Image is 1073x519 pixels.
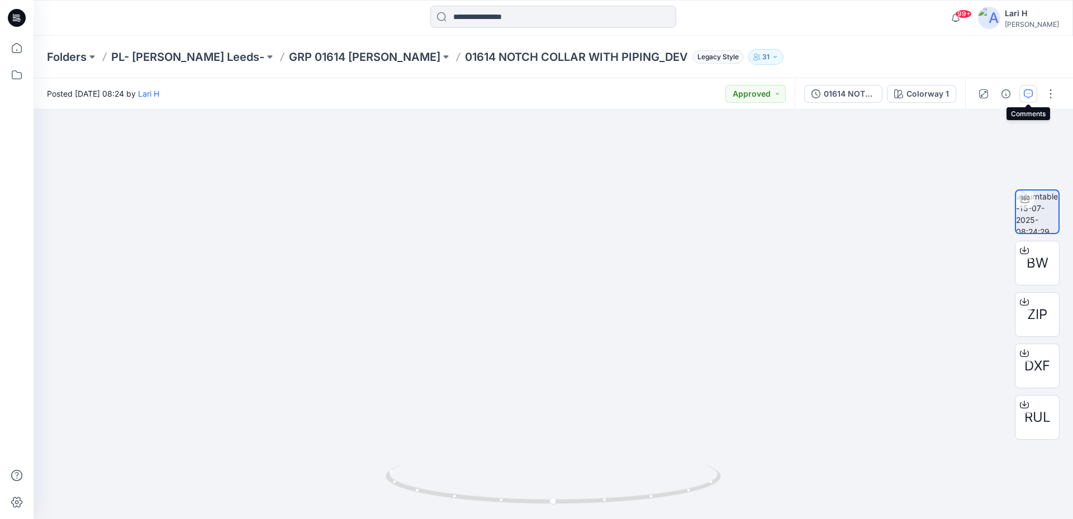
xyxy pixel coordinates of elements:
span: DXF [1024,356,1050,376]
div: 01614 NOTCH COLLAR WITH PIPING_DEV [824,88,875,100]
span: ZIP [1027,304,1047,325]
img: avatar [978,7,1000,29]
button: 01614 NOTCH COLLAR WITH PIPING_DEV [804,85,882,103]
a: Folders [47,49,87,65]
div: Lari H [1005,7,1059,20]
div: Colorway 1 [906,88,949,100]
button: 31 [748,49,784,65]
span: Legacy Style [692,50,744,64]
p: 01614 NOTCH COLLAR WITH PIPING_DEV [465,49,688,65]
button: Details [997,85,1015,103]
a: GRP 01614 [PERSON_NAME] [289,49,440,65]
img: turntable-15-07-2025-08:24:29 [1016,191,1058,233]
a: Lari H [138,89,159,98]
p: 31 [762,51,770,63]
button: Legacy Style [688,49,744,65]
span: RUL [1024,407,1051,427]
button: Colorway 1 [887,85,956,103]
span: BW [1027,253,1048,273]
span: Posted [DATE] 08:24 by [47,88,159,99]
div: [PERSON_NAME] [1005,20,1059,28]
a: PL- [PERSON_NAME] Leeds- [111,49,264,65]
span: 99+ [955,9,972,18]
